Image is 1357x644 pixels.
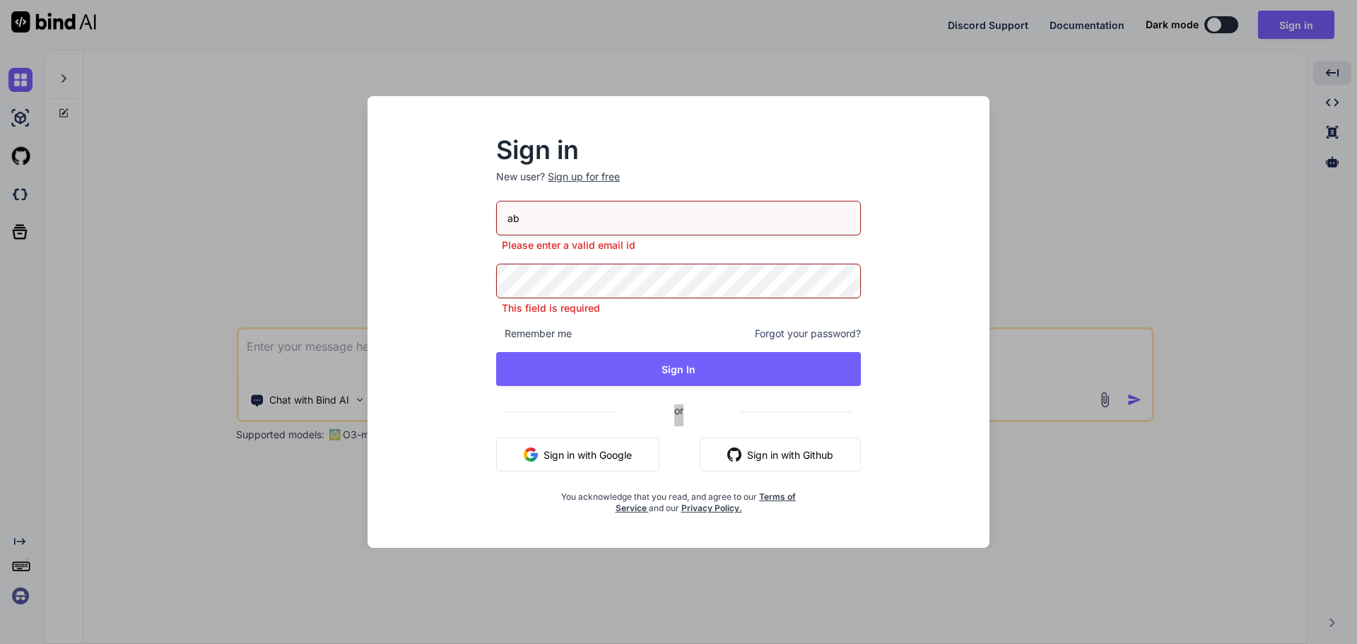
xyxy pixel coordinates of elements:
div: Sign up for free [548,170,620,184]
button: Sign in with Google [496,438,659,472]
img: google [524,447,538,462]
p: Please enter a valid email id [496,238,861,252]
button: Sign in with Github [700,438,861,472]
img: github [727,447,741,462]
div: You acknowledge that you read, and agree to our and our [557,483,800,514]
span: or [618,393,740,428]
p: This field is required [496,301,861,315]
input: Login or Email [496,201,861,235]
button: Sign In [496,352,861,386]
p: New user? [496,170,861,201]
span: Remember me [496,327,572,341]
a: Terms of Service [616,491,797,513]
h2: Sign in [496,139,861,161]
span: Forgot your password? [755,327,861,341]
a: Privacy Policy. [681,503,742,513]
